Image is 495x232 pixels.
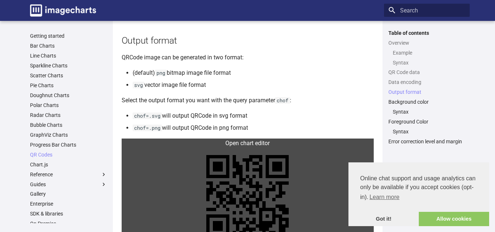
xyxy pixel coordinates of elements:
[348,162,489,226] div: cookieconsent
[388,99,465,105] a: Background color
[30,161,107,168] a: Chart.js
[27,1,99,19] a: Image-Charts documentation
[30,62,107,69] a: Sparkline Charts
[30,210,107,217] a: SDK & libraries
[30,4,96,16] img: logo
[30,200,107,207] a: Enterprise
[388,89,465,95] a: Output format
[388,40,465,46] a: Overview
[393,59,465,66] a: Syntax
[30,151,107,158] a: QR Codes
[275,97,290,104] code: chof
[30,220,107,227] a: On Premise
[133,80,374,90] li: vector image file format
[30,102,107,108] a: Polar Charts
[393,108,465,115] a: Syntax
[393,49,465,56] a: Example
[388,108,465,115] nav: Background color
[30,191,107,197] a: Gallery
[384,30,470,145] nav: Table of contents
[122,96,374,105] p: Select the output format you want with the query parameter :
[360,174,477,203] span: Online chat support and usage analytics can only be available if you accept cookies (opt-in).
[133,68,374,78] li: (default) bitmap image file format
[133,111,374,121] li: will output QRCode in svg format
[30,92,107,99] a: Doughnut Charts
[30,82,107,89] a: Pie Charts
[30,52,107,59] a: Line Charts
[133,123,374,133] li: will output QRCode in png format
[384,30,470,36] label: Table of contents
[30,112,107,118] a: Radar Charts
[133,113,162,119] code: chof=.svg
[30,43,107,49] a: Bar Charts
[388,138,465,145] a: Error correction level and margin
[388,49,465,66] nav: Overview
[30,122,107,128] a: Bubble Charts
[133,82,144,88] code: svg
[388,69,465,76] a: QR Code data
[393,128,465,135] a: Syntax
[122,53,374,62] p: QRCode image can be generated in two format:
[30,33,107,39] a: Getting started
[30,171,107,178] label: Reference
[348,212,419,227] a: dismiss cookie message
[122,34,374,47] h2: Output format
[368,192,400,203] a: learn more about cookies
[384,4,470,17] input: Search
[388,118,465,125] a: Foreground Color
[30,132,107,138] a: GraphViz Charts
[388,79,465,85] a: Data encoding
[388,128,465,135] nav: Foreground Color
[133,125,162,131] code: chof=.png
[30,181,107,188] label: Guides
[30,72,107,79] a: Scatter Charts
[419,212,489,227] a: allow cookies
[30,141,107,148] a: Progress Bar Charts
[155,70,167,76] code: png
